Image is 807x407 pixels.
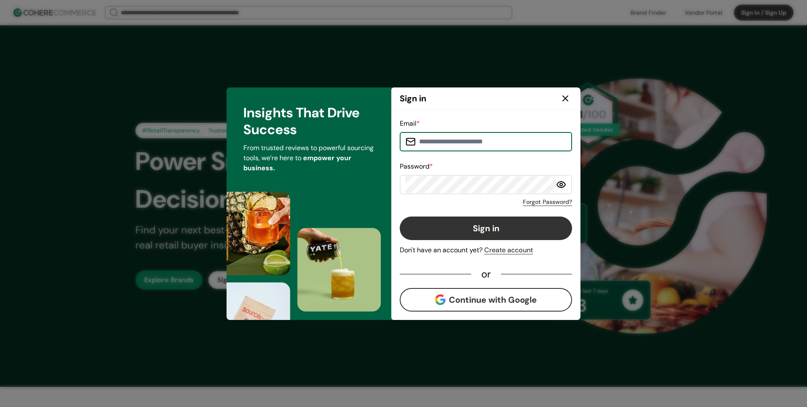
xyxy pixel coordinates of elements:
h3: Insights That Drive Success [243,104,374,138]
p: From trusted reviews to powerful sourcing tools, we’re here to [243,143,374,173]
div: Create account [484,245,533,255]
button: Continue with Google [400,288,572,312]
div: Don't have an account yet? [400,245,572,255]
label: Password [400,162,433,171]
a: Forgot Password? [523,198,572,206]
div: or [471,270,501,278]
button: Sign in [400,217,572,240]
h2: Sign in [400,92,426,105]
span: empower your business. [243,153,351,172]
label: Email [400,119,420,128]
